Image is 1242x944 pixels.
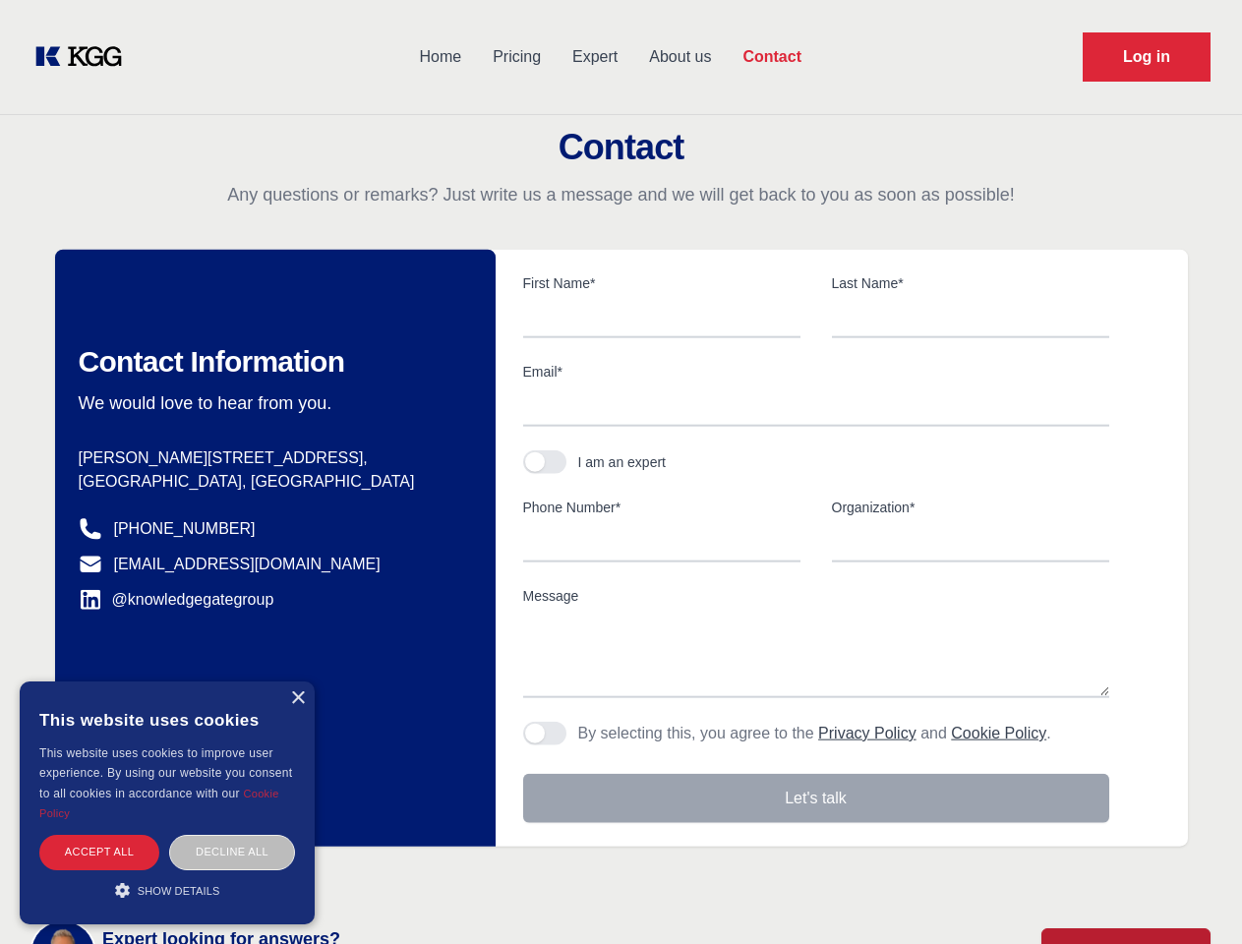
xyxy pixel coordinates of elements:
[24,128,1218,167] h2: Contact
[578,452,667,472] div: I am an expert
[79,391,464,415] p: We would love to hear from you.
[79,446,464,470] p: [PERSON_NAME][STREET_ADDRESS],
[523,586,1109,606] label: Message
[832,498,1109,517] label: Organization*
[523,362,1109,382] label: Email*
[114,517,256,541] a: [PHONE_NUMBER]
[523,498,800,517] label: Phone Number*
[24,183,1218,206] p: Any questions or remarks? Just write us a message and we will get back to you as soon as possible!
[557,31,633,83] a: Expert
[951,725,1046,741] a: Cookie Policy
[1144,850,1242,944] iframe: Chat Widget
[138,885,220,897] span: Show details
[633,31,727,83] a: About us
[169,835,295,869] div: Decline all
[39,696,295,743] div: This website uses cookies
[79,344,464,380] h2: Contact Information
[290,691,305,706] div: Close
[523,273,800,293] label: First Name*
[578,722,1051,745] p: By selecting this, you agree to the and .
[523,774,1109,823] button: Let's talk
[832,273,1109,293] label: Last Name*
[403,31,477,83] a: Home
[39,746,292,800] span: This website uses cookies to improve user experience. By using our website you consent to all coo...
[39,788,279,819] a: Cookie Policy
[79,470,464,494] p: [GEOGRAPHIC_DATA], [GEOGRAPHIC_DATA]
[727,31,817,83] a: Contact
[39,880,295,900] div: Show details
[1083,32,1211,82] a: Request Demo
[31,41,138,73] a: KOL Knowledge Platform: Talk to Key External Experts (KEE)
[79,588,274,612] a: @knowledgegategroup
[477,31,557,83] a: Pricing
[114,553,381,576] a: [EMAIL_ADDRESS][DOMAIN_NAME]
[818,725,917,741] a: Privacy Policy
[39,835,159,869] div: Accept all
